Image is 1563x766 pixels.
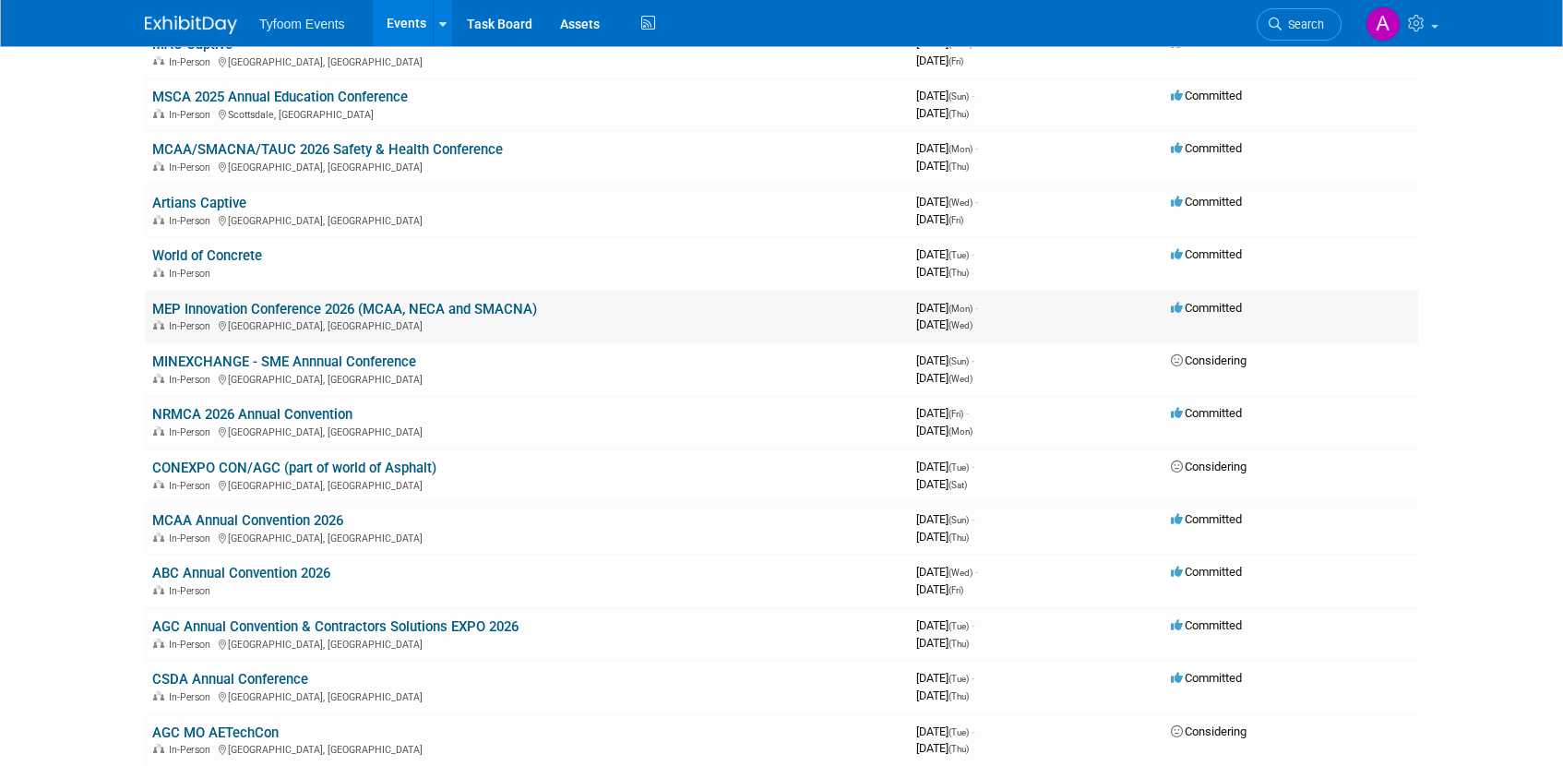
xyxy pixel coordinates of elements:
span: In-Person [169,268,216,280]
span: [DATE] [916,512,974,526]
div: Scottsdale, [GEOGRAPHIC_DATA] [152,106,901,121]
span: Committed [1171,89,1242,102]
span: Tyfoom Events [259,17,345,31]
img: ExhibitDay [145,16,237,34]
img: In-Person Event [153,426,164,436]
span: (Mon) [949,426,972,437]
span: [DATE] [916,565,978,579]
span: In-Person [169,162,216,174]
span: - [972,618,974,632]
span: In-Person [169,691,216,703]
a: MINEXCHANGE - SME Annnual Conference [152,353,416,370]
span: [DATE] [916,54,963,67]
img: In-Person Event [153,215,164,224]
img: In-Person Event [153,639,164,648]
img: Angie Nichols [1366,6,1401,42]
span: (Fri) [949,585,963,595]
span: [DATE] [916,353,974,367]
span: Committed [1171,301,1242,315]
span: (Thu) [949,639,969,649]
img: In-Person Event [153,691,164,700]
span: In-Person [169,744,216,756]
span: In-Person [169,480,216,492]
img: In-Person Event [153,585,164,594]
span: [DATE] [916,618,974,632]
img: In-Person Event [153,374,164,383]
span: [DATE] [916,141,978,155]
span: [DATE] [916,477,967,491]
a: MCAA/SMACNA/TAUC 2026 Safety & Health Conference [152,141,503,158]
span: (Mon) [949,304,972,314]
a: AGC Annual Convention & Contractors Solutions EXPO 2026 [152,618,519,635]
span: (Wed) [949,197,972,208]
span: (Thu) [949,744,969,754]
img: In-Person Event [153,162,164,171]
span: In-Person [169,426,216,438]
span: (Wed) [949,39,972,49]
span: (Tue) [949,621,969,631]
span: Committed [1171,512,1242,526]
span: (Wed) [949,374,972,384]
span: In-Person [169,56,216,68]
span: [DATE] [916,671,974,685]
span: (Thu) [949,691,969,701]
span: - [972,671,974,685]
span: In-Person [169,639,216,651]
img: In-Person Event [153,744,164,753]
a: NRMCA 2026 Annual Convention [152,406,352,423]
a: MSCA 2025 Annual Education Conference [152,89,408,105]
span: [DATE] [916,582,963,596]
span: Considering [1171,460,1247,473]
span: - [972,89,974,102]
span: [DATE] [916,106,969,120]
span: In-Person [169,585,216,597]
div: [GEOGRAPHIC_DATA], [GEOGRAPHIC_DATA] [152,54,901,68]
a: Search [1257,8,1342,41]
span: [DATE] [916,89,974,102]
span: (Wed) [949,568,972,578]
span: (Thu) [949,533,969,543]
span: (Thu) [949,268,969,278]
span: Committed [1171,247,1242,261]
a: Artians Captive [152,195,246,211]
img: In-Person Event [153,56,164,66]
span: - [975,195,978,209]
img: In-Person Event [153,320,164,329]
span: In-Person [169,215,216,227]
span: Committed [1171,141,1242,155]
span: Considering [1171,724,1247,738]
span: [DATE] [916,195,978,209]
span: Committed [1171,195,1242,209]
span: (Tue) [949,462,969,473]
span: - [972,247,974,261]
div: [GEOGRAPHIC_DATA], [GEOGRAPHIC_DATA] [152,212,901,227]
span: [DATE] [916,460,974,473]
span: [DATE] [916,317,972,331]
span: (Mon) [949,144,972,154]
span: Committed [1171,565,1242,579]
span: - [972,512,974,526]
span: (Sun) [949,356,969,366]
span: (Tue) [949,250,969,260]
span: - [975,301,978,315]
span: (Tue) [949,674,969,684]
div: [GEOGRAPHIC_DATA], [GEOGRAPHIC_DATA] [152,636,901,651]
div: [GEOGRAPHIC_DATA], [GEOGRAPHIC_DATA] [152,317,901,332]
img: In-Person Event [153,533,164,542]
a: ABC Annual Convention 2026 [152,565,330,581]
span: In-Person [169,374,216,386]
a: World of Concrete [152,247,262,264]
div: [GEOGRAPHIC_DATA], [GEOGRAPHIC_DATA] [152,741,901,756]
span: [DATE] [916,636,969,650]
div: [GEOGRAPHIC_DATA], [GEOGRAPHIC_DATA] [152,424,901,438]
span: (Sat) [949,480,967,490]
div: [GEOGRAPHIC_DATA], [GEOGRAPHIC_DATA] [152,371,901,386]
span: [DATE] [916,212,963,226]
span: - [975,141,978,155]
span: (Thu) [949,162,969,172]
span: Considering [1171,353,1247,367]
span: Committed [1171,671,1242,685]
span: (Sun) [949,91,969,102]
span: [DATE] [916,406,969,420]
span: - [972,460,974,473]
